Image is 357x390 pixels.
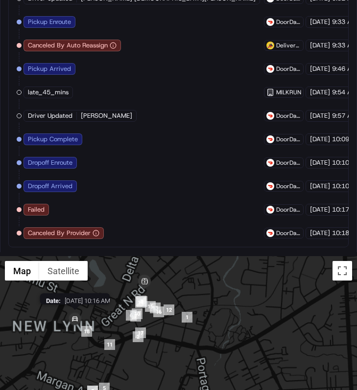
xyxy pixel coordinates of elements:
[276,112,301,120] span: DoorDash Drive
[5,261,39,281] button: Show street map
[133,331,143,342] div: 2
[276,65,301,73] span: DoorDash Drive
[97,166,119,173] span: Pylon
[28,205,45,214] span: Failed
[310,182,330,191] span: [DATE]
[28,229,91,238] span: Canceled By Provider
[266,159,274,167] img: doordash_logo_v2.png
[81,111,132,120] span: [PERSON_NAME]
[276,206,301,214] span: DoorDash Drive
[276,42,301,49] span: DeliverEasy
[266,135,274,143] img: doordash_logo_v2.png
[276,135,301,143] span: DoorDash Drive
[135,327,146,338] div: 17
[28,41,108,50] span: Canceled By Auto Reassign
[310,135,330,144] span: [DATE]
[310,65,330,73] span: [DATE]
[310,205,330,214] span: [DATE]
[333,261,352,281] button: Toggle fullscreen view
[28,18,71,26] span: Pickup Enroute
[20,142,75,152] span: Knowledge Base
[182,312,192,323] div: 1
[276,182,301,190] span: DoorDash Drive
[310,229,330,238] span: [DATE]
[167,96,178,108] button: Start new chat
[276,18,301,26] span: DoorDash Drive
[266,65,274,73] img: doordash_logo_v2.png
[81,326,92,337] div: 18
[79,138,161,155] a: 💻API Documentation
[28,111,72,120] span: Driver Updated
[28,65,71,73] span: Pickup Arrived
[266,18,274,26] img: doordash_logo_v2.png
[130,311,141,322] div: 7
[6,138,79,155] a: 📗Knowledge Base
[276,229,301,237] span: DoorDash Drive
[28,135,78,144] span: Pickup Complete
[310,88,330,97] span: [DATE]
[276,159,301,167] span: DoorDash Drive
[10,93,27,111] img: 1736555255976-a54dd68f-1ca7-489b-9aae-adbdc363a1c4
[153,306,164,317] div: 16
[28,88,69,97] span: late_45_mins
[69,165,119,173] a: Powered byPylon
[104,339,115,350] div: 11
[310,41,330,50] span: [DATE]
[145,301,156,312] div: 15
[10,10,29,29] img: Nash
[28,158,72,167] span: Dropoff Enroute
[137,296,147,307] div: 9
[310,158,330,167] span: [DATE]
[276,88,301,96] span: MILKRUN
[64,297,110,304] span: [DATE] 10:16 AM
[83,143,91,151] div: 💻
[28,182,72,191] span: Dropoff Arrived
[266,88,301,96] button: MILKRUN
[310,111,330,120] span: [DATE]
[33,103,124,111] div: We're available if you need us!
[164,304,174,315] div: 12
[132,308,143,319] div: 10
[310,18,330,26] span: [DATE]
[25,63,162,73] input: Clear
[150,303,161,313] div: 13
[33,93,161,103] div: Start new chat
[266,206,274,214] img: doordash_logo_v2.png
[93,142,157,152] span: API Documentation
[266,229,274,237] img: doordash_logo_v2.png
[266,112,274,120] img: doordash_logo_v2.png
[39,261,88,281] button: Show satellite imagery
[10,143,18,151] div: 📗
[266,182,274,190] img: doordash_logo_v2.png
[266,42,274,49] img: delivereasy_logo.png
[10,39,178,55] p: Welcome 👋
[46,297,60,304] span: Date :
[135,297,146,308] div: 14
[126,310,137,321] div: 6
[136,296,146,306] div: 8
